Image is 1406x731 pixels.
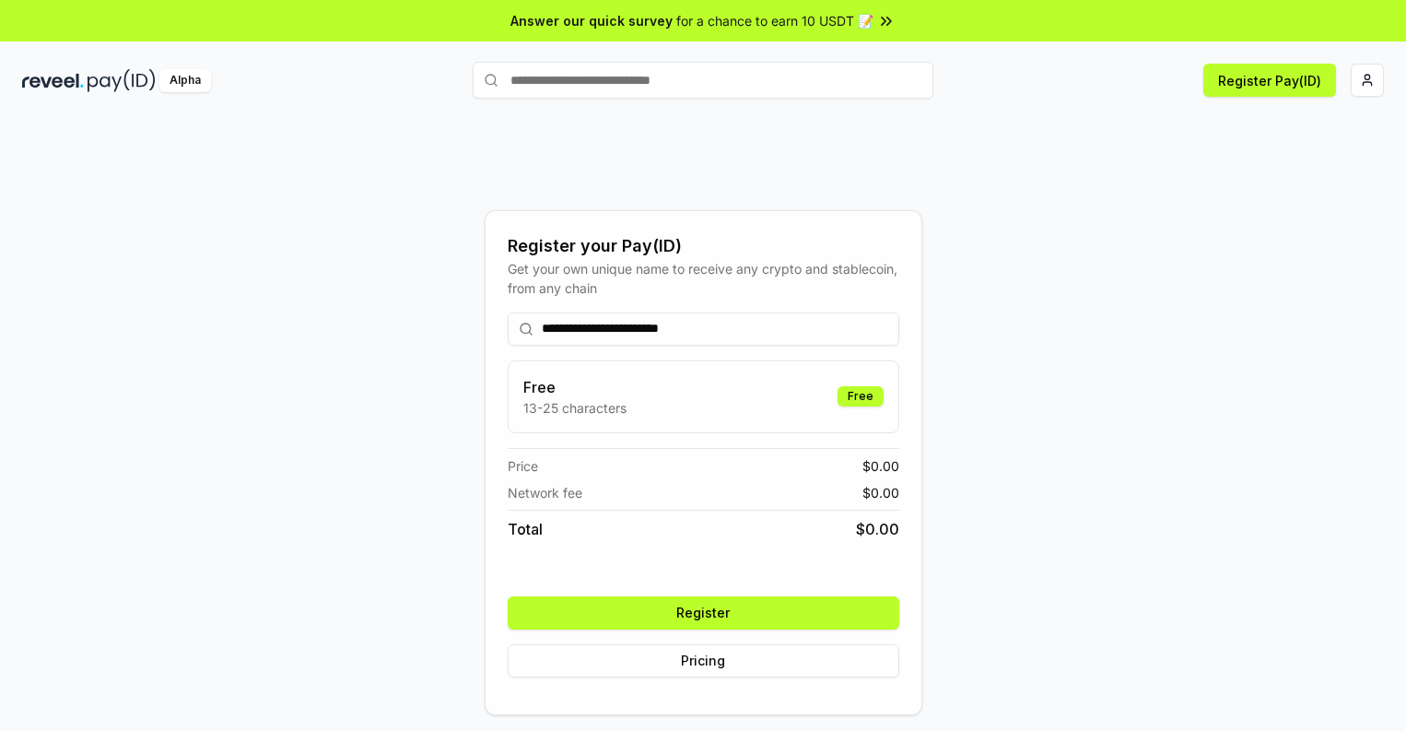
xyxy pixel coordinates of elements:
[523,398,627,418] p: 13-25 characters
[508,644,899,678] button: Pricing
[856,518,899,540] span: $ 0.00
[1203,64,1336,97] button: Register Pay(ID)
[508,483,582,502] span: Network fee
[88,69,156,92] img: pay_id
[676,11,873,30] span: for a chance to earn 10 USDT 📝
[508,518,543,540] span: Total
[510,11,673,30] span: Answer our quick survey
[523,376,627,398] h3: Free
[508,456,538,476] span: Price
[159,69,211,92] div: Alpha
[508,233,899,259] div: Register your Pay(ID)
[862,456,899,476] span: $ 0.00
[22,69,84,92] img: reveel_dark
[862,483,899,502] span: $ 0.00
[508,259,899,298] div: Get your own unique name to receive any crypto and stablecoin, from any chain
[508,596,899,630] button: Register
[838,386,884,407] div: Free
